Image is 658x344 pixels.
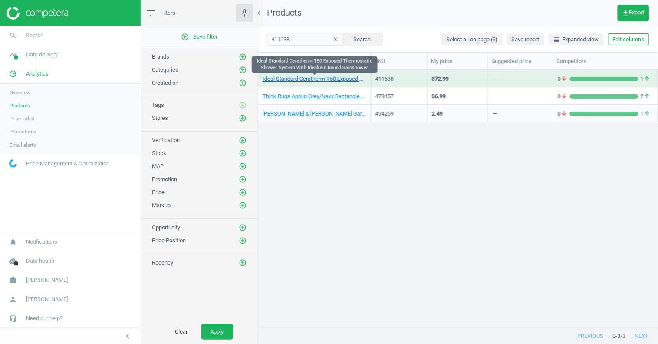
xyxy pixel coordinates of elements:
span: Export [622,10,645,17]
i: headset_mic [5,310,21,327]
button: add_circle_outline [238,175,247,184]
span: 1 [638,110,653,118]
span: [PERSON_NAME] [26,295,68,303]
div: Suggested price [492,57,549,65]
span: Email alerts [10,142,36,149]
button: add_circle_outline [238,53,247,61]
div: Competitors [557,57,654,65]
span: Promotions [10,128,36,135]
span: Select all on page (3) [446,36,498,43]
i: arrow_downward [561,93,568,100]
i: arrow_downward [561,75,568,83]
div: 372.99 [432,75,449,83]
span: 1 [638,75,653,83]
span: Stock [152,150,166,156]
button: next [626,328,658,344]
span: Recency [152,259,173,266]
i: add_circle_outline [239,259,247,267]
span: Notifications [26,238,57,246]
span: Verification [152,137,180,143]
span: Save filter [181,33,218,41]
span: Data delivery [26,51,58,59]
span: Tags [152,102,164,108]
button: add_circle_outline [238,114,247,122]
a: [PERSON_NAME] & [PERSON_NAME] Garlic Chives 1 Seed Packet [263,110,366,118]
span: Categories [152,66,178,73]
button: previous [569,328,613,344]
a: Ideal Standard Ceratherm T50 Exposed Thermostatic Shower System With Idealrain Round Rainshower [263,75,366,83]
span: Created on [152,79,178,86]
i: arrow_upward [644,75,651,83]
span: 0 [558,110,570,118]
span: Brands [152,53,169,60]
div: My price [431,57,484,65]
i: add_circle_outline [239,175,247,183]
span: [PERSON_NAME] [26,276,68,284]
i: notifications [5,234,21,250]
button: add_circle_outline [238,188,247,197]
i: timeline [5,46,21,63]
div: — [493,75,497,86]
span: 2 [638,93,653,100]
span: Save report [512,36,540,43]
button: add_circle_outline [238,79,247,87]
i: add_circle_outline [239,53,247,61]
button: add_circle_outline [238,223,247,232]
i: chevron_left [122,331,133,341]
button: Select all on page (3) [441,33,503,46]
div: — [493,93,497,103]
span: MAP [152,163,164,169]
button: horizontal_splitExpanded view [549,33,604,46]
i: clear [333,36,339,42]
button: Search [342,33,383,46]
span: Products [10,102,30,109]
i: add_circle_outline [239,162,247,170]
i: add_circle_outline [239,237,247,245]
a: Think Rugs Apollo Grey/Navy Rectangle 080 x 150cm Polypropylene Modern Abstract GR584 [263,93,366,100]
button: Apply [201,324,233,340]
span: Markup [152,202,171,208]
i: add_circle_outline [239,136,247,144]
i: chevron_left [254,8,264,18]
div: — [493,110,497,121]
i: get_app [622,10,629,17]
span: Need our help? [26,314,63,322]
button: chevron_left [117,331,138,342]
span: Search [26,32,43,40]
span: Price [152,189,164,195]
div: SKU [375,57,424,65]
button: add_circle_outline [238,258,247,267]
i: add_circle_outline [239,114,247,122]
span: Stores [152,115,168,121]
i: arrow_upward [644,93,651,100]
span: Filters [160,9,175,17]
span: / 3 [621,332,626,340]
i: add_circle_outline [239,224,247,232]
i: add_circle_outline [239,149,247,157]
button: add_circle_outline [238,136,247,145]
span: Data health [26,257,54,265]
span: Price Management & Optimization [26,160,109,168]
i: arrow_upward [644,110,651,118]
button: Clear [166,324,197,340]
span: 0 - 3 [613,332,621,340]
div: 2.49 [432,110,443,118]
button: add_circle_outline [238,101,247,109]
i: add_circle_outline [239,202,247,209]
button: Save report [507,33,544,46]
i: add_circle_outline [239,79,247,87]
span: 0 [558,93,570,100]
span: 0 [558,75,570,83]
i: arrow_downward [561,110,568,118]
div: 494259 [375,110,423,118]
button: add_circle_outlineSave filter [141,28,258,46]
input: SKU/Title search [267,33,343,46]
div: 36.99 [432,93,446,100]
span: Analytics [26,70,49,78]
i: person [5,291,21,308]
button: add_circle_outline [238,162,247,171]
button: Edit columns [608,33,649,46]
button: add_circle_outline [238,66,247,74]
i: add_circle_outline [181,33,189,41]
img: wGWNvw8QSZomAAAAABJRU5ErkJggg== [9,159,17,168]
